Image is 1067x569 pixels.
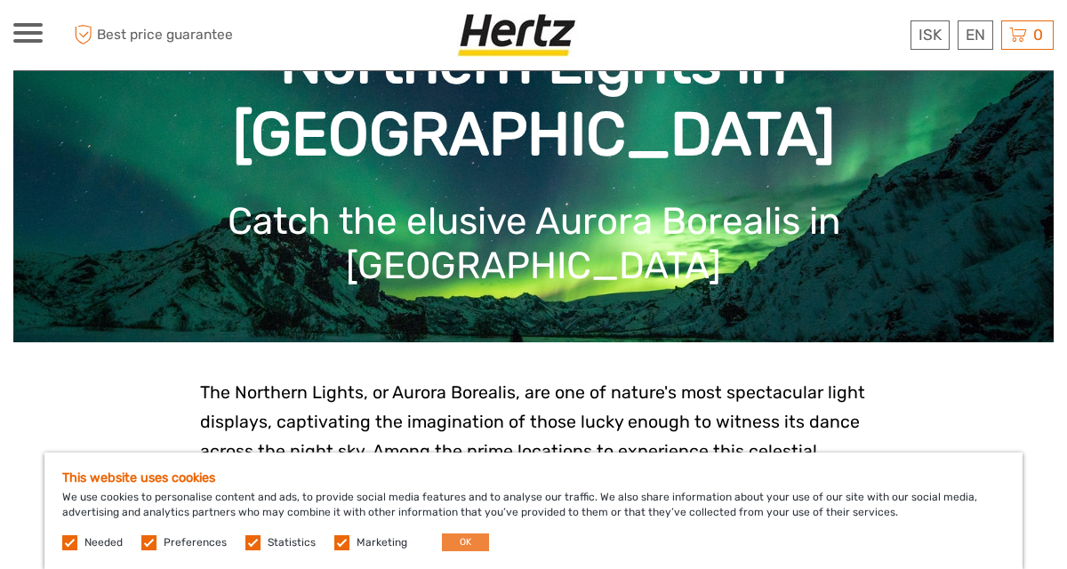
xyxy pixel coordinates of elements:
[200,382,865,521] span: The Northern Lights, or Aurora Borealis, are one of nature's most spectacular light displays, cap...
[919,26,942,44] span: ISK
[357,535,407,550] label: Marketing
[205,28,226,49] button: Open LiveChat chat widget
[40,199,1027,289] h1: Catch the elusive Aurora Borealis in [GEOGRAPHIC_DATA]
[69,20,274,50] span: Best price guarantee
[442,533,489,551] button: OK
[44,453,1023,569] div: We use cookies to personalise content and ads, to provide social media features and to analyse ou...
[84,535,123,550] label: Needed
[268,535,316,550] label: Statistics
[958,20,993,50] div: EN
[164,535,227,550] label: Preferences
[25,31,201,45] p: We're away right now. Please check back later!
[40,27,1027,171] h1: Northern Lights in [GEOGRAPHIC_DATA]
[1031,26,1046,44] span: 0
[62,470,1005,485] h5: This website uses cookies
[457,13,583,57] img: Hertz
